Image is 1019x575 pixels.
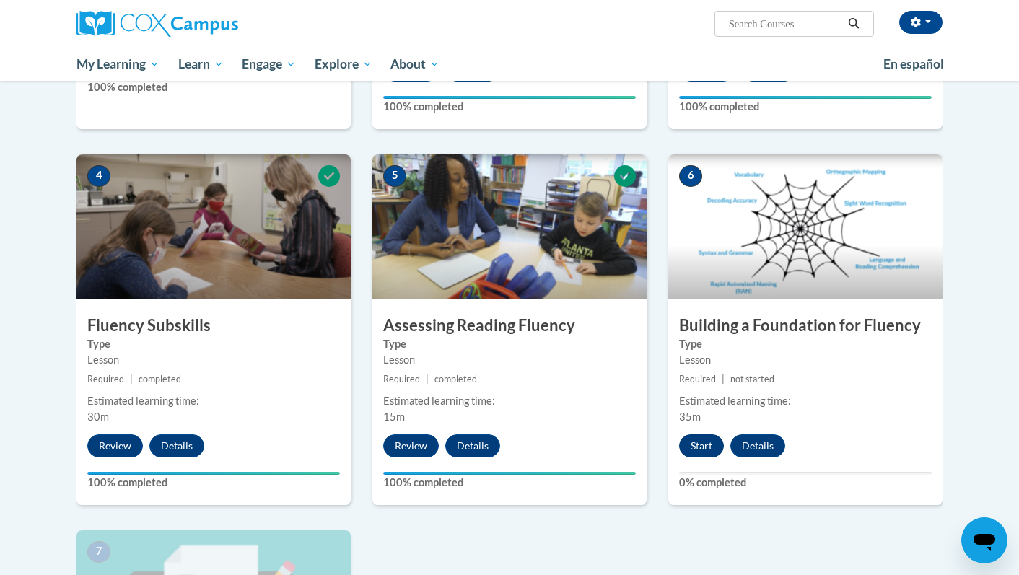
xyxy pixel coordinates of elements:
div: Your progress [87,472,340,475]
span: 35m [679,411,701,423]
div: Estimated learning time: [87,393,340,409]
a: Engage [232,48,305,81]
div: Estimated learning time: [679,393,932,409]
a: Explore [305,48,382,81]
label: 100% completed [87,475,340,491]
button: Review [383,434,439,457]
a: Cox Campus [76,11,351,37]
button: Account Settings [899,11,943,34]
img: Cox Campus [76,11,238,37]
button: Review [87,434,143,457]
button: Search [843,15,865,32]
span: | [130,374,133,385]
div: Lesson [87,352,340,368]
a: En español [874,49,953,79]
span: 15m [383,411,405,423]
button: Details [730,434,785,457]
div: Estimated learning time: [383,393,636,409]
label: Type [383,336,636,352]
span: completed [139,374,181,385]
span: En español [883,56,944,71]
span: 30m [87,411,109,423]
label: Type [679,336,932,352]
button: Start [679,434,724,457]
a: About [382,48,450,81]
label: 100% completed [679,99,932,115]
button: Details [149,434,204,457]
span: | [426,374,429,385]
span: | [722,374,725,385]
span: Learn [178,56,224,73]
a: Learn [169,48,233,81]
span: About [390,56,439,73]
div: Lesson [679,352,932,368]
div: Your progress [383,96,636,99]
label: 0% completed [679,475,932,491]
img: Course Image [76,154,351,299]
span: Explore [315,56,372,73]
span: My Learning [76,56,159,73]
div: Your progress [383,472,636,475]
div: Lesson [383,352,636,368]
label: 100% completed [87,79,340,95]
span: 5 [383,165,406,187]
input: Search Courses [727,15,843,32]
span: Required [679,374,716,385]
label: Type [87,336,340,352]
div: Main menu [55,48,964,81]
span: 6 [679,165,702,187]
a: My Learning [67,48,169,81]
h3: Fluency Subskills [76,315,351,337]
h3: Assessing Reading Fluency [372,315,647,337]
span: not started [730,374,774,385]
span: 7 [87,541,110,563]
img: Course Image [668,154,943,299]
button: Details [445,434,500,457]
div: Your progress [679,96,932,99]
h3: Building a Foundation for Fluency [668,315,943,337]
label: 100% completed [383,475,636,491]
span: Required [383,374,420,385]
span: 4 [87,165,110,187]
iframe: Button to launch messaging window [961,517,1007,563]
label: 100% completed [383,99,636,115]
span: Required [87,374,124,385]
img: Course Image [372,154,647,299]
span: Engage [242,56,296,73]
span: completed [434,374,477,385]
